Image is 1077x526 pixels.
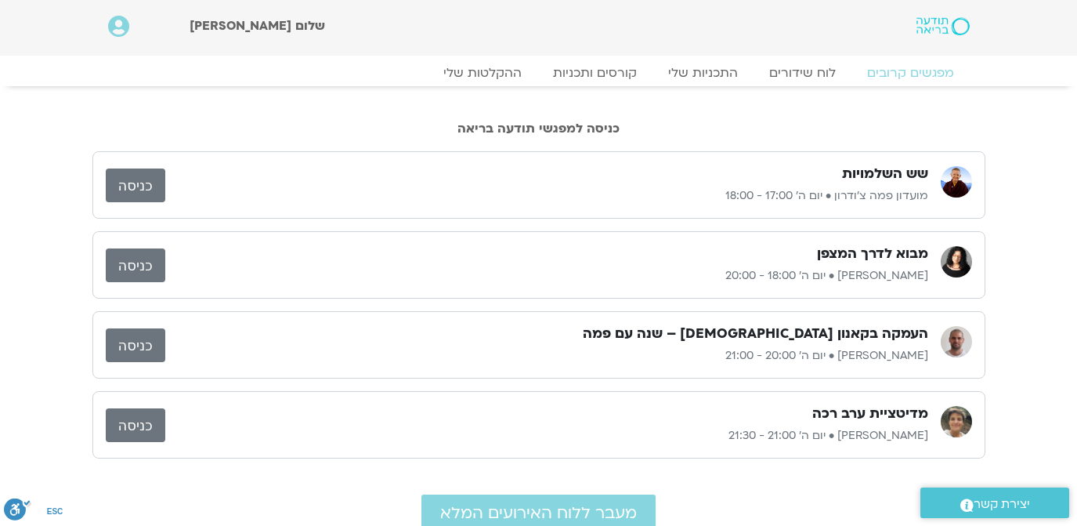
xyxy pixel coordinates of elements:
a: כניסה [106,328,165,362]
a: כניסה [106,248,165,282]
span: שלום [PERSON_NAME] [190,17,325,34]
p: [PERSON_NAME] • יום ה׳ 20:00 - 21:00 [165,346,928,365]
img: נעם גרייף [941,406,972,437]
nav: Menu [108,65,970,81]
a: יצירת קשר [920,488,1069,518]
a: לוח שידורים [754,65,851,81]
p: [PERSON_NAME] • יום ה׳ 18:00 - 20:00 [165,267,928,285]
a: ההקלטות שלי [428,65,537,81]
p: מועדון פמה צ'ודרון • יום ה׳ 17:00 - 18:00 [165,187,928,205]
p: [PERSON_NAME] • יום ה׳ 21:00 - 21:30 [165,426,928,445]
h2: כניסה למפגשי תודעה בריאה [92,122,985,136]
h3: מדיטציית ערב רכה [812,404,928,423]
img: מועדון פמה צ'ודרון [941,166,972,198]
img: דקל קנטי [941,326,972,357]
h3: העמקה בקאנון [DEMOGRAPHIC_DATA] – שנה עם פמה [583,325,928,343]
a: מפגשים קרובים [851,65,970,81]
span: מעבר ללוח האירועים המלא [440,504,637,522]
h3: מבוא לדרך המצפן [817,245,928,263]
a: כניסה [106,169,165,202]
a: כניסה [106,408,165,442]
span: יצירת קשר [974,494,1030,515]
a: קורסים ותכניות [537,65,652,81]
h3: שש השלמויות [842,165,928,183]
img: ארנינה קשתן [941,246,972,278]
a: התכניות שלי [652,65,754,81]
